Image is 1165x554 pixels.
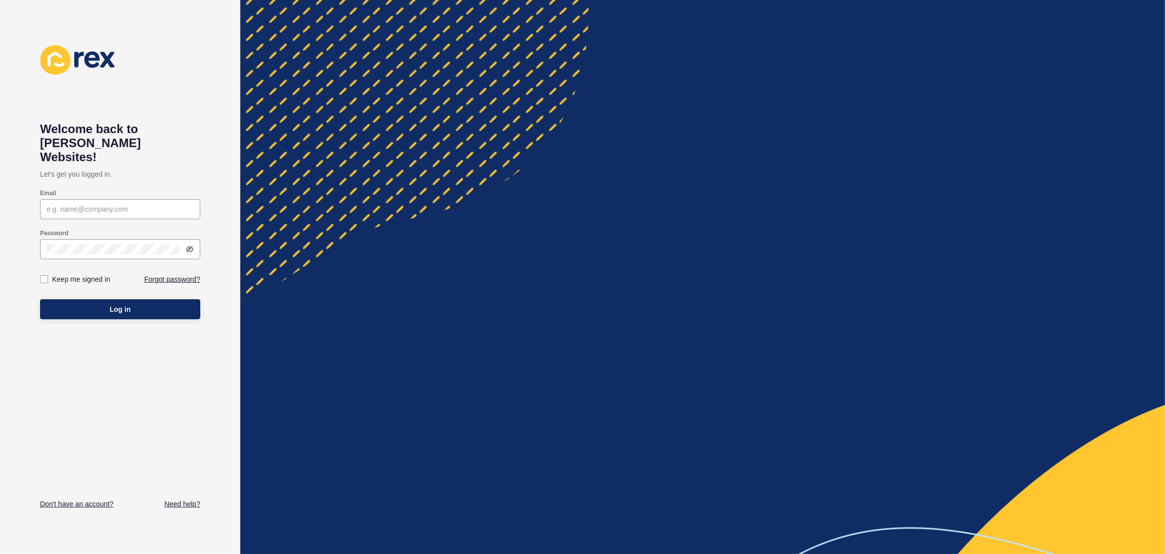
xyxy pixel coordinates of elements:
[40,189,56,197] label: Email
[47,204,194,214] input: e.g. name@company.com
[40,299,200,319] button: Log in
[40,499,114,509] a: Don't have an account?
[52,274,110,284] label: Keep me signed in
[40,164,200,184] p: Let's get you logged in.
[40,122,200,164] h1: Welcome back to [PERSON_NAME] Websites!
[144,274,200,284] a: Forgot password?
[110,304,131,314] span: Log in
[40,229,69,237] label: Password
[164,499,200,509] a: Need help?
